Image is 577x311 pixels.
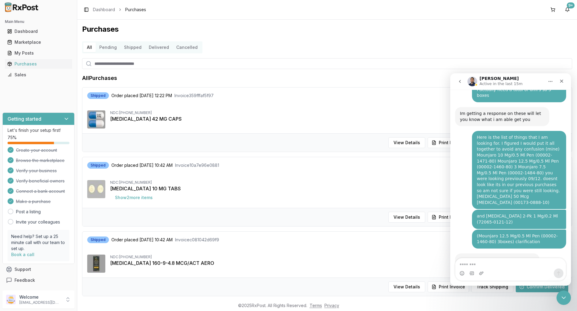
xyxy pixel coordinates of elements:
button: 9+ [563,5,572,14]
a: Terms [310,303,322,308]
button: Cancelled [173,43,201,52]
nav: breadcrumb [93,7,146,13]
p: [EMAIL_ADDRESS][DOMAIN_NAME] [19,300,61,305]
button: Sales [2,70,75,80]
button: My Posts [2,48,75,58]
button: View Details [388,281,425,292]
button: Dashboard [2,27,75,36]
img: Breztri Aerosphere 160-9-4.8 MCG/ACT AERO [87,255,105,273]
button: Confirm Delivered [516,281,568,292]
span: Order placed [DATE] 10:42 AM [111,237,173,243]
span: Connect a bank account [16,188,65,194]
span: Purchases [125,7,146,13]
div: 9+ [567,2,575,8]
span: Feedback [14,277,35,283]
button: Feedback [2,275,75,286]
h1: Purchases [82,24,572,34]
span: Make a purchase [16,198,51,205]
div: Sales [7,72,70,78]
div: Shipped [87,236,109,243]
span: Verify beneficial owners [16,178,65,184]
a: My Posts [5,48,72,59]
a: Sales [5,69,72,80]
button: Pending [96,43,120,52]
div: NDC: [PHONE_NUMBER] [110,180,567,185]
a: Purchases [5,59,72,69]
button: Track Shipping [471,281,513,292]
button: Marketplace [2,37,75,47]
iframe: Intercom live chat [450,73,571,286]
a: Dashboard [5,26,72,37]
button: View Details [388,137,425,148]
img: Caplyta 42 MG CAPS [87,110,105,129]
div: My Posts [7,50,70,56]
span: Invoice 359fffaf5f97 [174,93,214,99]
a: Post a listing [16,209,41,215]
span: 75 % [8,135,17,141]
button: All [83,43,96,52]
div: Purchases [7,61,70,67]
a: Book a call [11,252,34,257]
span: Verify your business [16,168,57,174]
button: Print Invoice [428,137,469,148]
div: Shipped [87,162,109,169]
span: Invoice c081042d69f9 [175,237,219,243]
button: Shipped [120,43,145,52]
p: Let's finish your setup first! [8,127,69,133]
button: Support [2,264,75,275]
h3: Getting started [8,115,41,122]
h2: Main Menu [5,19,72,24]
iframe: Intercom live chat [556,290,571,305]
img: User avatar [6,295,16,304]
a: Invite your colleagues [16,219,60,225]
button: Show2more items [110,192,158,203]
span: Order placed [DATE] 12:22 PM [111,93,172,99]
div: NDC: [PHONE_NUMBER] [110,110,567,115]
div: [MEDICAL_DATA] 42 MG CAPS [110,115,567,122]
span: Create your account [16,147,57,153]
div: [MEDICAL_DATA] 10 MG TABS [110,185,567,192]
button: Print Invoice [428,212,469,223]
button: Print Invoice [428,281,469,292]
span: Browse the marketplace [16,157,65,163]
button: Purchases [2,59,75,69]
h1: All Purchases [82,74,117,82]
p: Welcome [19,294,61,300]
img: RxPost Logo [2,2,41,12]
a: Dashboard [93,7,115,13]
div: Marketplace [7,39,70,45]
button: Delivered [145,43,173,52]
button: View Details [388,212,425,223]
img: Jardiance 10 MG TABS [87,180,105,198]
